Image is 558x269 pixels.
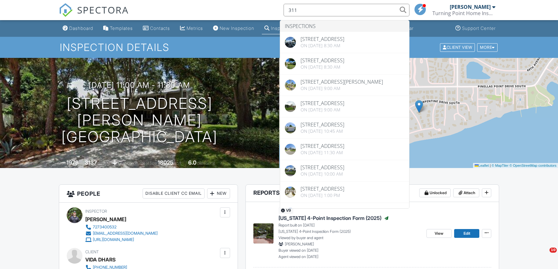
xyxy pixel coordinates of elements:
div: New Inspection [220,25,254,31]
div: [STREET_ADDRESS] [301,165,344,170]
div: [STREET_ADDRESS] [301,143,344,149]
div: 6.0 [188,159,196,166]
span: Built [59,161,65,165]
div: On [DATE] 1:00 pm [301,193,344,198]
h1: Inspection Details [60,42,498,53]
div: 7273400532 [93,225,116,230]
img: streetview [285,122,296,133]
span: Client [85,249,99,254]
div: [EMAIL_ADDRESS][DOMAIN_NAME] [93,231,158,236]
a: [STREET_ADDRESS] On [DATE] 9:00 am [280,96,409,117]
div: [STREET_ADDRESS][PERSON_NAME] [301,79,383,84]
img: streetview [285,165,296,176]
h3: [DATE] 11:00 am - 11:30 am [89,81,190,89]
div: [STREET_ADDRESS] [301,208,344,213]
a: © MapTiler [492,164,509,167]
div: New [207,188,230,199]
div: [STREET_ADDRESS] [301,186,344,191]
span: | [490,164,491,167]
a: Inspections [262,23,299,34]
div: [STREET_ADDRESS] [301,122,344,127]
img: streetview [285,80,296,91]
a: Dashboard [60,23,96,34]
div: [STREET_ADDRESS] [301,36,344,42]
div: [URL][DOMAIN_NAME] [93,237,134,242]
a: [STREET_ADDRESS] On [DATE] 11:30 am [280,139,409,160]
span: sq.ft. [174,161,182,165]
div: On [DATE] 8:30 am [301,43,344,48]
a: Support Center [453,23,498,34]
div: Turning Point Home Inspections [432,10,495,16]
span: Lot Size [144,161,157,165]
a: 7273400532 [85,224,158,230]
div: On [DATE] 9:00 am [301,107,344,112]
img: streetview [285,144,296,155]
span: crawlspace [118,161,138,165]
div: On [DATE] 10:00 am [301,171,344,177]
div: [STREET_ADDRESS] [301,58,344,63]
li: Inspections [280,20,409,32]
a: [STREET_ADDRESS] On [DATE] 8:30 am [280,53,409,74]
a: Templates [101,23,135,34]
a: Leaflet [475,164,489,167]
img: The Best Home Inspection Software - Spectora [59,3,73,17]
a: SPECTORA [59,8,129,22]
input: Search everything... [284,4,409,16]
a: Metrics [178,23,206,34]
div: Support Center [462,25,496,31]
h3: People [59,185,238,203]
div: Disable Client CC Email [143,188,205,199]
img: 9513636af4447a798aefa0eee32a7e50.jpeg [285,37,296,48]
div: Dashboard [69,25,93,31]
h1: [STREET_ADDRESS][PERSON_NAME] [GEOGRAPHIC_DATA] [10,95,269,145]
a: Client View [439,45,476,49]
img: streetview [285,208,296,219]
div: [PERSON_NAME] [85,215,126,224]
div: On [DATE] 8:30 am [301,64,344,70]
div: 3137 [85,159,97,166]
div: 1979 [66,159,79,166]
a: [STREET_ADDRESS] On [DATE] 10:00 am [280,160,409,181]
div: Metrics [187,25,203,31]
a: [STREET_ADDRESS] On [DATE] 10:45 am [280,117,409,138]
a: [STREET_ADDRESS] On [DATE] 8:30 am [280,32,409,53]
iframe: Intercom live chat [537,248,552,263]
span: Inspector [85,209,107,214]
a: [URL][DOMAIN_NAME] [85,237,158,243]
a: New Inspection [211,23,257,34]
span: bathrooms [197,161,215,165]
div: Templates [110,25,133,31]
div: 18025 [158,159,173,166]
img: streetview [285,187,296,198]
div: Inspections [271,25,297,31]
img: 1d1c4a788eaa2f88ad4905cc7ae4ae3d.jpeg [285,58,296,69]
div: Client View [440,43,475,52]
span: 10 [550,248,557,253]
div: [STREET_ADDRESS] [301,101,344,106]
div: [PERSON_NAME] [450,4,491,10]
span: SPECTORA [77,3,129,16]
a: Contacts [140,23,172,34]
div: On [DATE] 10:45 am [301,129,344,134]
div: On [DATE] 11:30 am [301,150,344,155]
a: [STREET_ADDRESS] [280,203,409,224]
div: VIDA DHARS [85,255,116,264]
a: [STREET_ADDRESS] On [DATE] 1:00 pm [280,182,409,203]
img: Marker [415,100,423,113]
img: streetview [285,101,296,112]
div: Contacts [150,25,170,31]
a: [EMAIL_ADDRESS][DOMAIN_NAME] [85,230,158,237]
span: sq. ft. [98,161,107,165]
a: © OpenStreetMap contributors [510,164,556,167]
a: [STREET_ADDRESS][PERSON_NAME] On [DATE] 9:00 am [280,75,409,96]
div: More [477,43,498,52]
div: On [DATE] 9:00 am [301,86,383,91]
